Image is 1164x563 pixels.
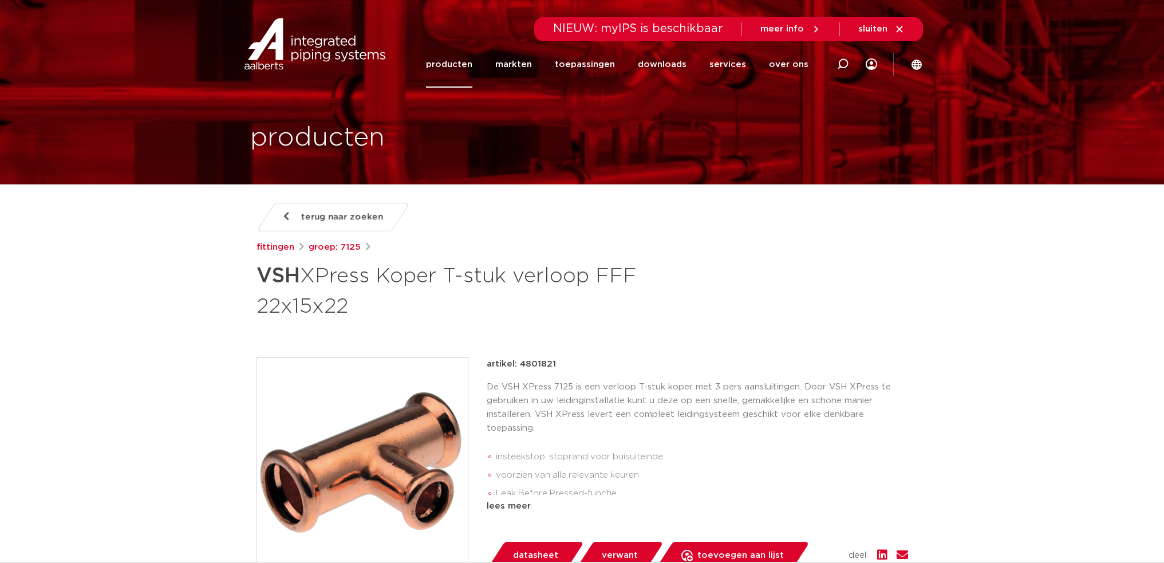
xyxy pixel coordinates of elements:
div: lees meer [487,499,908,513]
a: meer info [760,24,821,34]
a: markten [495,41,532,88]
p: De VSH XPress 7125 is een verloop T-stuk koper met 3 pers aansluitingen. Door VSH XPress te gebru... [487,380,908,435]
nav: Menu [426,41,808,88]
a: services [709,41,746,88]
a: downloads [638,41,686,88]
h1: XPress Koper T-stuk verloop FFF 22x15x22 [257,259,686,321]
strong: VSH [257,266,300,286]
span: terug naar zoeken [301,208,383,226]
div: my IPS [866,41,877,88]
li: Leak Before Pressed-functie [496,485,908,503]
a: over ons [769,41,808,88]
a: groep: 7125 [309,241,361,254]
span: NIEUW: myIPS is beschikbaar [553,23,723,34]
a: producten [426,41,472,88]
span: sluiten [858,25,887,33]
h1: producten [250,120,385,156]
span: deel: [849,549,868,562]
p: artikel: 4801821 [487,357,556,371]
a: terug naar zoeken [256,203,409,231]
li: voorzien van alle relevante keuren [496,466,908,485]
span: meer info [760,25,804,33]
a: fittingen [257,241,294,254]
li: insteekstop: stoprand voor buisuiteinde [496,448,908,466]
a: toepassingen [555,41,615,88]
a: sluiten [858,24,905,34]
